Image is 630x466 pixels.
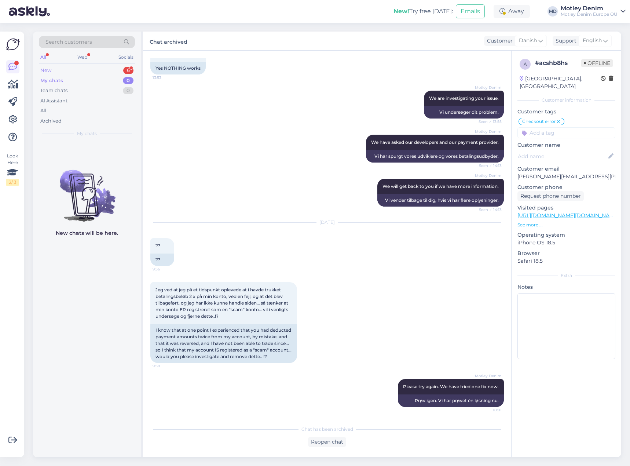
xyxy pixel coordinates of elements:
[517,222,615,228] p: See more ...
[150,219,504,226] div: [DATE]
[474,119,502,124] span: Seen ✓ 13:55
[474,129,502,134] span: Motley Denim
[40,117,62,125] div: Archived
[150,36,187,46] label: Chat archived
[517,231,615,239] p: Operating system
[123,67,133,74] div: 6
[40,87,67,94] div: Team chats
[474,85,502,90] span: Motley Denim
[494,5,530,18] div: Away
[150,254,174,266] div: ??
[153,363,180,369] span: 9:58
[561,6,626,17] a: Motley DenimMotley Denim Europe OÜ
[40,97,67,105] div: AI Assistant
[517,191,584,201] div: Request phone number
[117,52,135,62] div: Socials
[155,243,160,248] span: ??
[429,95,499,101] span: We are investigating your issue.
[6,179,19,186] div: 2 / 3
[456,4,485,18] button: Emails
[474,407,502,413] span: 10:01
[517,257,615,265] p: Safari 18.5
[382,183,499,189] span: We will get back to you if we have more information.
[561,11,618,17] div: Motley Denim Europe OÜ
[517,212,619,219] a: [URL][DOMAIN_NAME][DOMAIN_NAME]
[371,139,499,145] span: We have asked our developers and our payment provider.
[517,97,615,103] div: Customer information
[547,6,558,17] div: MD
[403,384,499,389] span: Please try again. We have tried one fix now.
[474,173,502,178] span: Motley Denim
[517,239,615,247] p: iPhone OS 18.5
[123,87,133,94] div: 0
[6,153,19,186] div: Look Here
[155,287,289,319] span: Jeg ved at jeg på et tidspunkt oplevede at i havde trukket betalingsbeløb 2 x på min konto, ved e...
[56,229,118,237] p: New chats will be here.
[153,75,180,80] span: 13:53
[517,250,615,257] p: Browser
[308,437,346,447] div: Reopen chat
[45,38,92,46] span: Search customers
[40,77,63,84] div: My chats
[517,108,615,116] p: Customer tags
[517,272,615,279] div: Extra
[398,394,504,407] div: Prøv igen. Vi har prøvet én løsning nu.
[474,373,502,379] span: Motley Denim
[123,77,133,84] div: 0
[581,59,613,67] span: Offline
[393,7,453,16] div: Try free [DATE]:
[517,127,615,138] input: Add a tag
[33,157,141,223] img: No chats
[517,183,615,191] p: Customer phone
[40,67,51,74] div: New
[393,8,409,15] b: New!
[520,75,601,90] div: [GEOGRAPHIC_DATA], [GEOGRAPHIC_DATA]
[518,152,607,160] input: Add name
[76,52,89,62] div: Web
[6,37,20,51] img: Askly Logo
[39,52,47,62] div: All
[40,107,47,114] div: All
[150,62,206,74] div: Yes NOTHING works
[366,150,504,163] div: Vi har spurgt vores udviklere og vores betalingsudbyder.
[517,141,615,149] p: Customer name
[484,37,513,45] div: Customer
[522,119,556,124] span: Checkout error
[517,173,615,181] p: [PERSON_NAME][EMAIL_ADDRESS][PERSON_NAME][DOMAIN_NAME]
[301,426,353,433] span: Chat has been archived
[517,165,615,173] p: Customer email
[150,324,297,363] div: I know that at one point I experienced that you had deducted payment amounts twice from my accoun...
[553,37,576,45] div: Support
[377,194,504,207] div: Vi vender tilbage til dig, hvis vi har flere oplysninger.
[474,163,502,168] span: Seen ✓ 14:13
[561,6,618,11] div: Motley Denim
[517,204,615,212] p: Visited pages
[517,283,615,291] p: Notes
[535,59,581,68] div: # acshb8hs
[519,37,537,45] span: Danish
[524,61,527,67] span: a
[153,266,180,272] span: 9:56
[424,106,504,119] div: Vi undersøger dit problem.
[583,37,602,45] span: English
[77,130,97,137] span: My chats
[474,207,502,212] span: Seen ✓ 14:13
